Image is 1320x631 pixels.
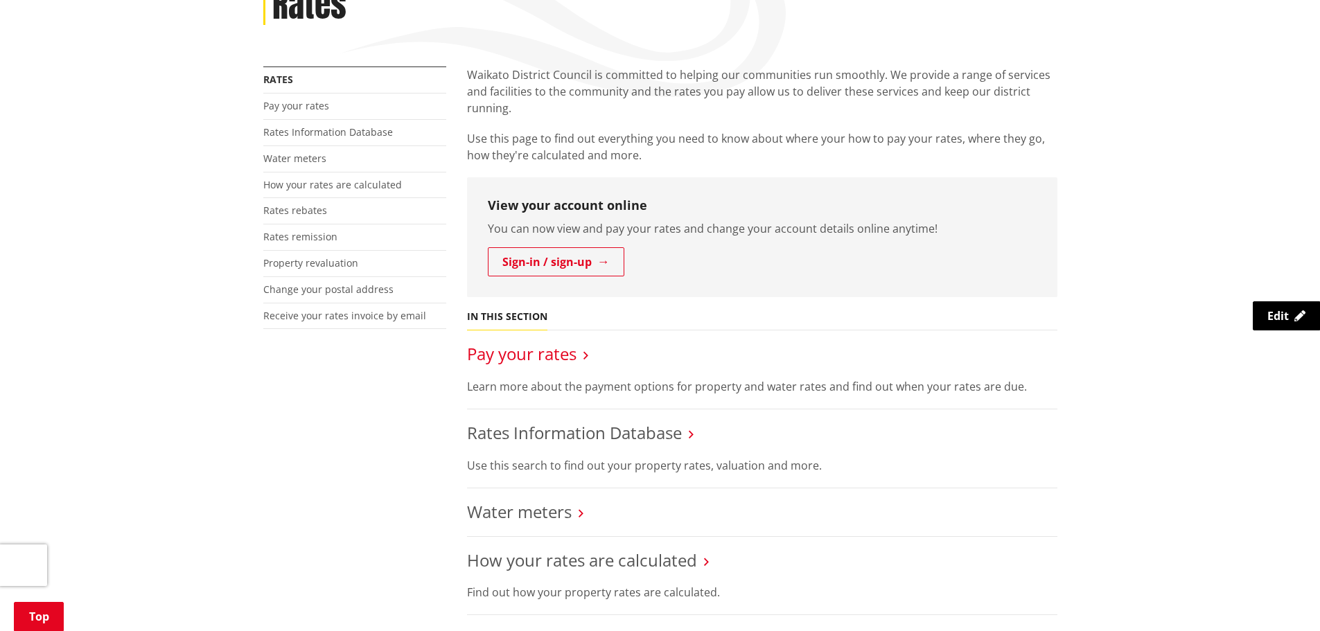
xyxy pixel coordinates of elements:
a: Sign-in / sign-up [488,247,624,276]
h3: View your account online [488,198,1037,213]
a: Property revaluation [263,256,358,269]
a: How your rates are calculated [263,178,402,191]
a: Rates rebates [263,204,327,217]
a: Rates remission [263,230,337,243]
a: Pay your rates [263,99,329,112]
a: Water meters [467,500,572,523]
p: Waikato District Council is committed to helping our communities run smoothly. We provide a range... [467,66,1057,116]
p: Use this page to find out everything you need to know about where your how to pay your rates, whe... [467,130,1057,163]
a: Receive your rates invoice by email [263,309,426,322]
a: Rates Information Database [263,125,393,139]
span: Edit [1267,308,1289,323]
iframe: Messenger Launcher [1256,573,1306,623]
a: Pay your rates [467,342,577,365]
p: Find out how your property rates are calculated. [467,584,1057,601]
p: Learn more about the payment options for property and water rates and find out when your rates ar... [467,378,1057,395]
a: Edit [1253,301,1320,330]
a: How your rates are calculated [467,549,697,571]
a: Rates [263,73,293,86]
a: Top [14,602,64,631]
p: You can now view and pay your rates and change your account details online anytime! [488,220,1037,237]
a: Water meters [263,152,326,165]
a: Rates Information Database [467,421,682,444]
h5: In this section [467,311,547,323]
a: Change your postal address [263,283,394,296]
p: Use this search to find out your property rates, valuation and more. [467,457,1057,474]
